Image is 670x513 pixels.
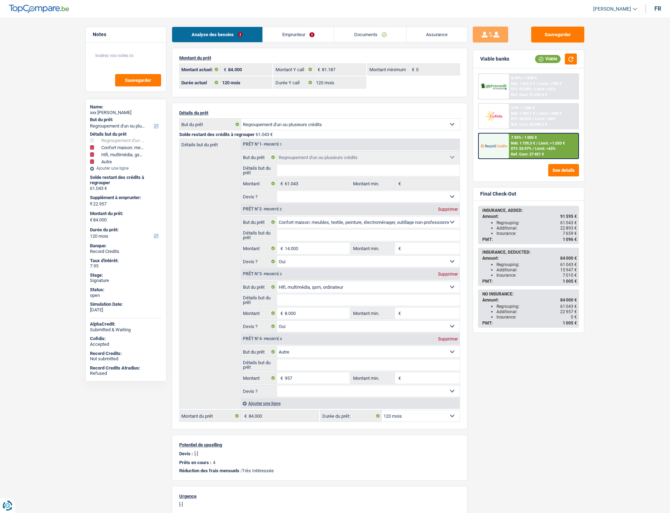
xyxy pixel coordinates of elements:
label: But du prêt [241,216,277,228]
img: TopCompare Logo [9,5,69,13]
label: But du prêt: [90,117,160,123]
span: Limit: >800 € [539,111,562,116]
span: Limit: <60% [535,117,556,121]
label: Montant [241,372,277,384]
span: / [536,81,538,86]
span: Solde restant des crédits à regrouper [179,132,255,137]
div: Insurance: [496,273,577,278]
span: DTI: 58.83% [511,117,532,121]
div: Refused [90,371,162,376]
div: Détails but du prêt [90,131,162,137]
div: Supprimer [436,337,460,341]
label: But du prêt [241,152,277,163]
div: Stage: [90,272,162,278]
span: 84 000 € [560,256,577,261]
p: Urgence [179,494,460,499]
div: 61.043 € [90,186,162,191]
span: / [533,87,534,91]
label: Détails but du prêt [180,139,241,147]
span: Sauvegarder [125,78,151,83]
div: Regrouping: [496,262,577,267]
span: - Priorité 3 [262,272,282,276]
label: Montant du prêt: [90,211,160,216]
span: NAI: 1 484,1 € [511,111,535,116]
label: Montant minimum [368,64,408,75]
span: 1 005 € [563,321,577,326]
a: Documents [334,27,406,42]
label: Devis ? [241,321,277,332]
span: NAI: 1 442,2 € [511,81,535,86]
label: But du prêt [180,119,241,130]
span: Réduction des frais mensuels : [179,468,242,473]
div: Ref. Cost: 27 451 € [511,152,544,157]
label: Montant min. [351,308,394,319]
span: NAI: 1 739,3 € [511,141,535,146]
label: Détails but du prêt [241,230,277,241]
span: / [533,117,534,121]
div: 7.95% | 1 005 € [511,135,537,140]
p: Prêts en cours : [179,460,211,465]
span: Limit: <65% [535,146,556,151]
div: Ref. Cost: 34 598,2 € [511,122,547,127]
div: Ref. Cost: 31 239,4 € [511,92,547,97]
div: Simulation Date: [90,301,162,307]
span: Limit: >1.033 € [539,141,565,146]
span: 1 096 € [563,237,577,242]
div: Ajouter une ligne [90,166,162,171]
label: Montant min. [351,372,394,384]
label: Supplément à emprunter: [90,195,160,201]
img: Record Credits [481,139,507,152]
span: DTI: 59.09% [511,87,532,91]
div: Prêt n°4 [241,337,284,341]
div: open [90,293,162,298]
span: / [533,146,534,151]
span: 7 010 € [563,273,577,278]
p: Détails du prêt [179,110,460,115]
div: Viable [535,55,561,63]
span: € [395,308,403,319]
label: Détails but du prêt [241,165,277,176]
span: Limit: <65% [535,87,556,91]
div: PMT: [482,279,577,284]
span: 0 € [571,315,577,320]
span: € [277,372,285,384]
label: Durée actuel [180,77,220,88]
img: AlphaCredit [481,83,507,91]
span: € [314,64,322,75]
p: [-] [179,502,460,507]
label: Détails but du prêt [241,294,277,306]
span: 22 957 € [560,309,577,314]
label: Montant min. [351,243,394,254]
span: 15 947 € [560,267,577,272]
div: Prêt n°3 [241,272,284,276]
div: Banque: [90,243,162,249]
a: Assurance [407,27,467,42]
div: 7.95 [90,263,162,269]
label: Détails but du prêt [241,359,277,371]
div: PMT: [482,237,577,242]
div: Ajouter une ligne [241,398,460,408]
div: Record Credits [90,249,162,254]
div: Prêt n°2 [241,207,284,212]
div: Taux d'intérêt: [90,258,162,264]
span: DTI: 53.97% [511,146,532,151]
div: Accepted [90,342,162,347]
span: 1 005 € [563,279,577,284]
p: [-] [194,451,198,456]
p: Potentiel de upselling [179,442,460,447]
span: € [277,178,285,189]
span: 91 595 € [560,214,577,219]
div: AlphaCredit: [90,321,162,327]
label: But du prêt [241,281,277,293]
p: Montant du prêt [179,55,460,61]
div: fr [654,5,661,12]
div: Name: [90,104,162,110]
p: 4 [213,460,215,465]
label: But du prêt [241,346,277,357]
div: Not submitted [90,356,162,362]
label: Montant Y call [274,64,314,75]
div: Cofidis: [90,336,162,342]
span: 84 000 € [560,298,577,303]
div: Supprimer [436,207,460,212]
span: - Priorité 2 [262,207,282,211]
